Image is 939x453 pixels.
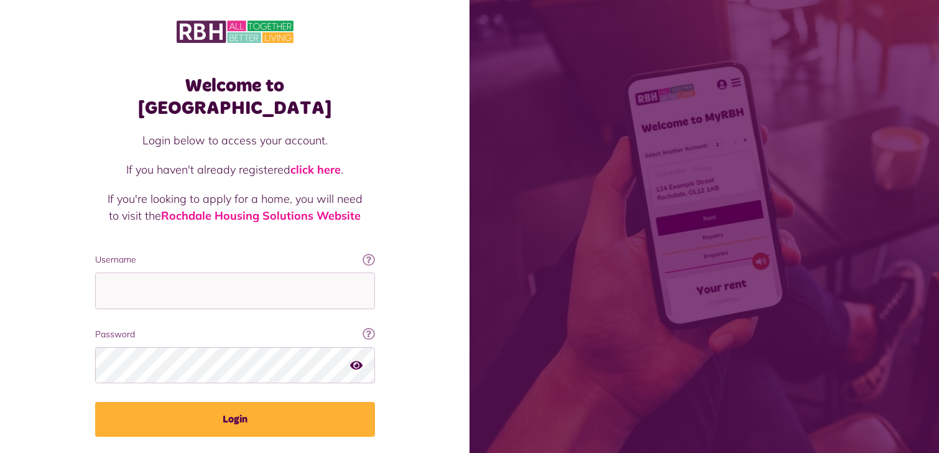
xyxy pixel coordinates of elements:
[290,162,341,177] a: click here
[108,161,363,178] p: If you haven't already registered .
[177,19,294,45] img: MyRBH
[108,132,363,149] p: Login below to access your account.
[95,253,375,266] label: Username
[95,328,375,341] label: Password
[95,75,375,119] h1: Welcome to [GEOGRAPHIC_DATA]
[161,208,361,223] a: Rochdale Housing Solutions Website
[108,190,363,224] p: If you're looking to apply for a home, you will need to visit the
[95,402,375,437] button: Login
